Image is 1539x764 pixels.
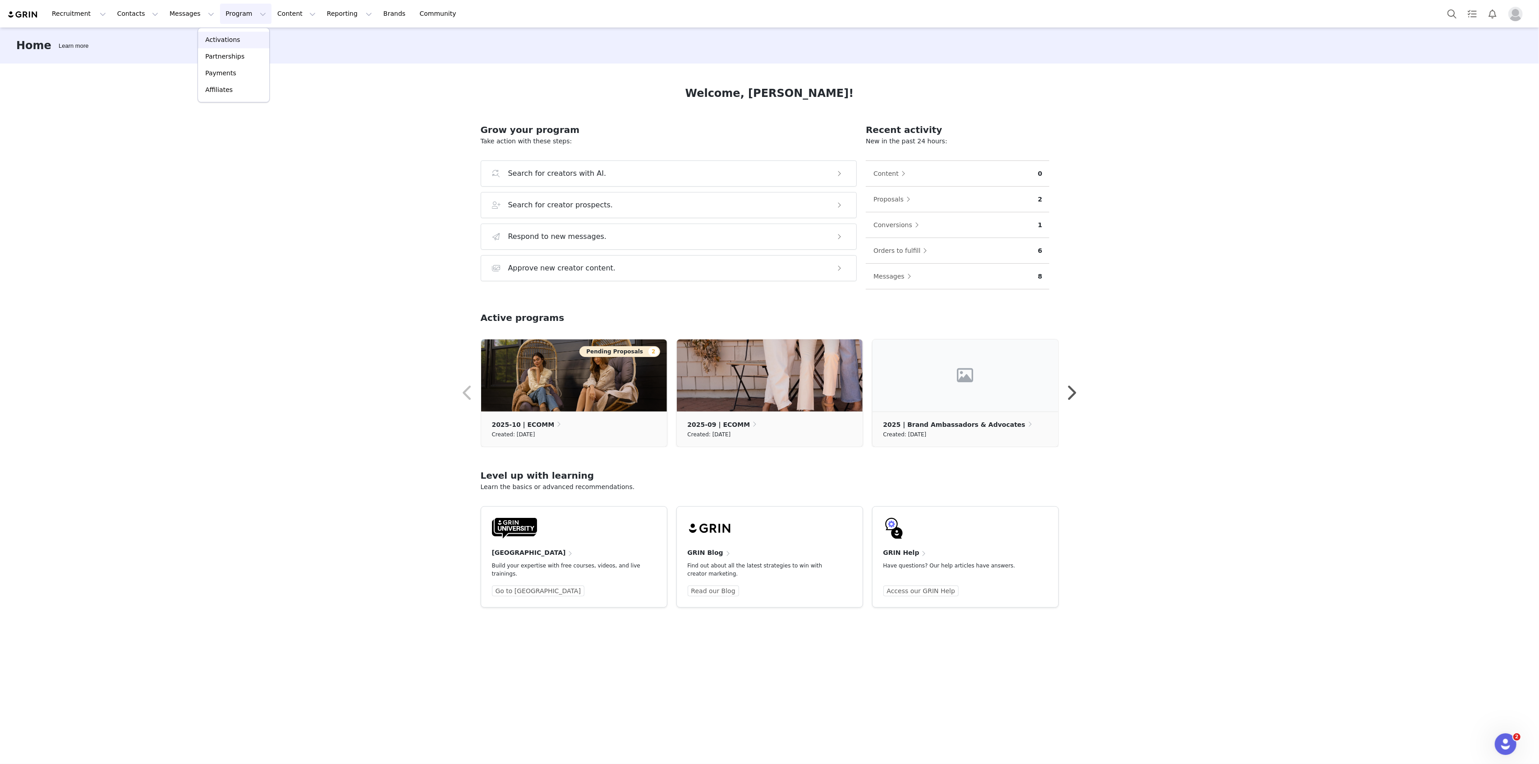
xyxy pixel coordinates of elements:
h4: [GEOGRAPHIC_DATA] [492,548,566,558]
p: 1 [1038,220,1043,230]
p: Activations [205,35,240,45]
button: Reporting [322,4,377,24]
button: Messages [164,4,220,24]
button: Pending Proposals2 [579,346,660,357]
h2: Grow your program [481,123,857,137]
p: 8 [1038,272,1043,281]
button: Respond to new messages. [481,224,857,250]
button: Program [220,4,271,24]
p: Learn the basics or advanced recommendations. [481,482,1059,492]
p: 2025 | Brand Ambassadors & Advocates [883,420,1025,430]
img: grin-logo-black.svg [688,517,733,539]
button: Content [272,4,321,24]
button: Content [873,166,910,181]
small: Created: [DATE] [883,430,927,439]
a: Brands [378,4,413,24]
h3: Search for creator prospects. [508,200,613,210]
button: Search [1442,4,1462,24]
h2: Active programs [481,311,565,325]
h2: Recent activity [866,123,1049,137]
p: 2 [1038,195,1043,204]
div: Tooltip anchor [57,41,90,50]
h3: Approve new creator content. [508,263,616,274]
a: Go to [GEOGRAPHIC_DATA] [492,586,585,596]
span: 2 [1513,733,1521,741]
img: 83b13f4c-8d63-40f9-a09e-f0f0fd6288cf.jpg [481,339,667,412]
p: 0 [1038,169,1043,178]
h3: Search for creators with AI. [508,168,606,179]
button: Recruitment [46,4,111,24]
a: Access our GRIN Help [883,586,959,596]
p: 2025-09 | ECOMM [688,420,750,430]
iframe: Intercom live chat [1495,733,1516,755]
img: 63101152-e47b-4e1f-8e15-d986f8fd99d4.jpeg [677,339,863,412]
h3: Respond to new messages. [508,231,607,242]
button: Contacts [112,4,164,24]
img: grin logo [7,10,39,19]
a: Community [414,4,466,24]
p: Take action with these steps: [481,137,857,146]
button: Orders to fulfill [873,243,932,258]
button: Search for creators with AI. [481,160,857,187]
small: Created: [DATE] [492,430,535,439]
h2: Level up with learning [481,469,1059,482]
img: GRIN-University-Logo-Black.svg [492,517,537,539]
h4: GRIN Blog [688,548,723,558]
p: Have questions? Our help articles have answers. [883,562,1033,570]
p: Payments [205,69,236,78]
button: Search for creator prospects. [481,192,857,218]
a: Tasks [1462,4,1482,24]
p: 2025-10 | ECOMM [492,420,555,430]
h3: Home [16,37,51,54]
p: Partnerships [205,52,244,61]
button: Profile [1503,7,1532,21]
button: Approve new creator content. [481,255,857,281]
p: Affiliates [205,85,233,95]
button: Conversions [873,218,923,232]
button: Proposals [873,192,915,206]
button: Notifications [1483,4,1502,24]
p: Find out about all the latest strategies to win with creator marketing. [688,562,837,578]
p: New in the past 24 hours: [866,137,1049,146]
h4: GRIN Help [883,548,919,558]
img: placeholder-profile.jpg [1508,7,1523,21]
img: GRIN-help-icon.svg [883,517,905,539]
p: 6 [1038,246,1043,256]
button: Messages [873,269,916,284]
h1: Welcome, [PERSON_NAME]! [685,85,854,101]
small: Created: [DATE] [688,430,731,439]
a: Read our Blog [688,586,739,596]
p: Build your expertise with free courses, videos, and live trainings. [492,562,642,578]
